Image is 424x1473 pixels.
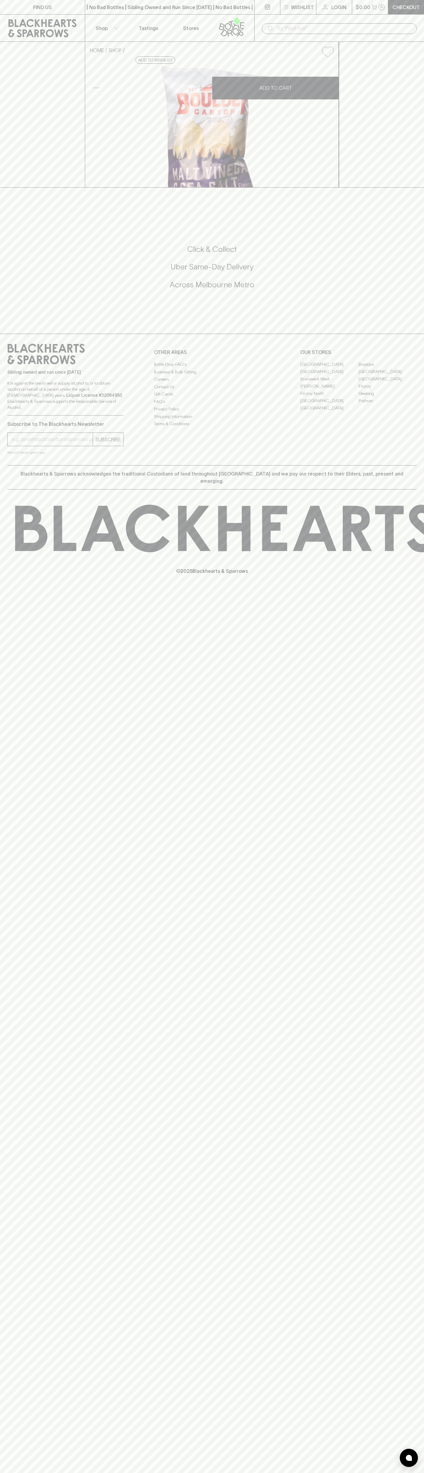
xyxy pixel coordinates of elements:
p: 0 [380,5,383,9]
input: e.g. jane@blackheartsandsparrows.com.au [12,435,93,444]
button: ADD TO CART [212,77,339,99]
a: Braddon [359,361,417,368]
a: Stores [170,15,212,42]
a: Prahran [359,397,417,404]
img: 70791.png [85,62,339,187]
a: [GEOGRAPHIC_DATA] [300,404,359,412]
a: Terms & Conditions [154,420,270,428]
p: ADD TO CART [259,84,292,92]
a: Brunswick West [300,375,359,382]
a: Contact Us [154,383,270,390]
a: [GEOGRAPHIC_DATA] [300,397,359,404]
a: Tastings [127,15,170,42]
p: We will never spam you [7,449,124,456]
p: Tastings [139,25,158,32]
p: $0.00 [356,4,370,11]
a: [GEOGRAPHIC_DATA] [300,368,359,375]
a: [GEOGRAPHIC_DATA] [300,361,359,368]
p: Subscribe to The Blackhearts Newsletter [7,420,124,428]
a: Careers [154,376,270,383]
a: Business & Bulk Gifting [154,368,270,376]
a: [GEOGRAPHIC_DATA] [359,375,417,382]
a: Bottle Drop FAQ's [154,361,270,368]
p: Sibling owned and run since [DATE] [7,369,124,375]
p: Login [331,4,346,11]
button: Add to wishlist [135,56,175,64]
p: Stores [183,25,199,32]
a: Fitzroy North [300,390,359,397]
p: Blackhearts & Sparrows acknowledges the traditional Custodians of land throughout [GEOGRAPHIC_DAT... [12,470,412,485]
a: HOME [90,48,104,53]
button: Add to wishlist [319,44,336,60]
a: Privacy Policy [154,406,270,413]
a: SHOP [109,48,122,53]
a: Geelong [359,390,417,397]
img: bubble-icon [406,1455,412,1461]
a: Gift Cards [154,391,270,398]
div: Call to action block [7,220,417,322]
a: FAQ's [154,398,270,405]
h5: Click & Collect [7,244,417,254]
h5: Across Melbourne Metro [7,280,417,290]
h5: Uber Same-Day Delivery [7,262,417,272]
a: [GEOGRAPHIC_DATA] [359,368,417,375]
strong: Liquor License #32064953 [66,393,122,398]
button: Shop [85,15,128,42]
a: Shipping Information [154,413,270,420]
p: Checkout [392,4,420,11]
p: FIND US [33,4,52,11]
p: SUBSCRIBE [95,436,121,443]
button: SUBSCRIBE [93,433,123,446]
p: It is against the law to sell or supply alcohol to, or to obtain alcohol on behalf of a person un... [7,380,124,410]
input: Try "Pinot noir" [276,24,412,33]
p: Shop [96,25,108,32]
p: OTHER AREAS [154,349,270,356]
p: Wishlist [291,4,314,11]
p: OUR STORES [300,349,417,356]
a: [PERSON_NAME] [300,382,359,390]
a: Fitzroy [359,382,417,390]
